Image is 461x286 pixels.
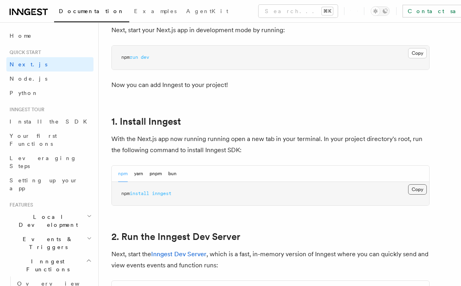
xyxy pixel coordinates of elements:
span: Features [6,202,33,208]
span: Install the SDK [10,118,92,125]
a: Leveraging Steps [6,151,93,173]
span: Events & Triggers [6,235,87,251]
p: Next, start your Next.js app in development mode by running: [111,25,430,36]
span: Setting up your app [10,177,78,191]
span: npm [121,54,130,60]
span: Local Development [6,213,87,229]
span: install [130,191,149,196]
button: Toggle dark mode [371,6,390,16]
a: Home [6,29,93,43]
span: Inngest tour [6,106,45,113]
button: bun [168,166,177,182]
a: Python [6,86,93,100]
button: Events & Triggers [6,232,93,254]
span: Next.js [10,61,47,68]
kbd: ⌘K [322,7,333,15]
button: npm [118,166,128,182]
a: Your first Functions [6,129,93,151]
span: Leveraging Steps [10,155,77,169]
span: Home [10,32,32,40]
button: Copy [408,48,427,58]
span: run [130,54,138,60]
button: Local Development [6,210,93,232]
button: pnpm [150,166,162,182]
span: Examples [134,8,177,14]
a: AgentKit [181,2,233,21]
span: Node.js [10,75,47,82]
a: Install the SDK [6,114,93,129]
a: 1. Install Inngest [111,116,181,127]
p: With the Next.js app now running running open a new tab in your terminal. In your project directo... [111,133,430,156]
a: Documentation [54,2,129,22]
button: Copy [408,184,427,195]
button: yarn [134,166,143,182]
button: Inngest Functions [6,254,93,276]
span: Your first Functions [10,133,57,147]
span: inngest [152,191,171,196]
p: Next, start the , which is a fast, in-memory version of Inngest where you can quickly send and vi... [111,249,430,271]
p: Now you can add Inngest to your project! [111,79,430,91]
a: Next.js [6,57,93,71]
span: Quick start [6,49,41,56]
span: npm [121,191,130,196]
a: Examples [129,2,181,21]
a: Setting up your app [6,173,93,195]
a: 2. Run the Inngest Dev Server [111,231,240,242]
button: Search...⌘K [259,5,338,17]
span: Python [10,90,39,96]
span: dev [141,54,149,60]
a: Node.js [6,71,93,86]
span: AgentKit [186,8,228,14]
a: Inngest Dev Server [151,250,206,258]
span: Inngest Functions [6,257,86,273]
span: Documentation [59,8,124,14]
